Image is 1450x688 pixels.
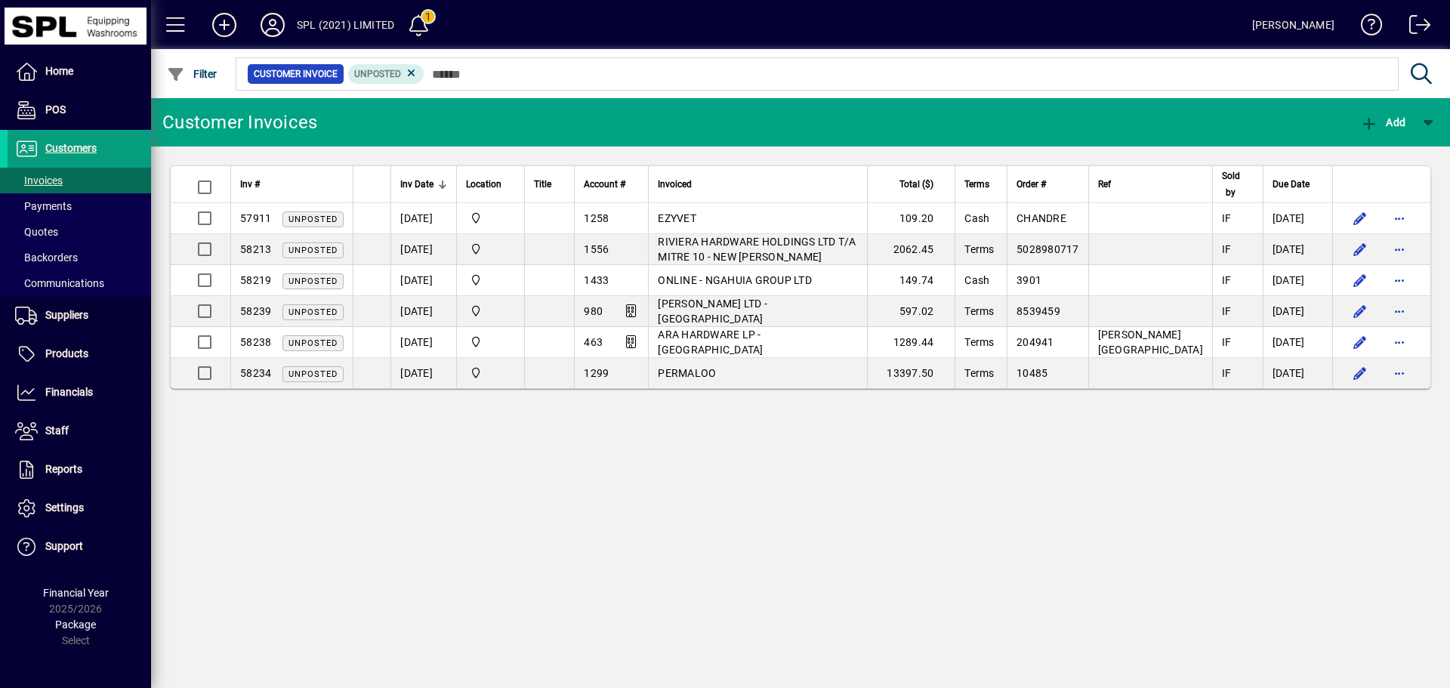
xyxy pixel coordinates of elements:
[8,297,151,335] a: Suppliers
[254,66,338,82] span: Customer Invoice
[55,619,96,631] span: Package
[390,358,456,388] td: [DATE]
[1387,361,1411,385] button: More options
[163,60,221,88] button: Filter
[240,336,271,348] span: 58238
[1387,330,1411,354] button: More options
[15,174,63,187] span: Invoices
[1017,274,1041,286] span: 3901
[1348,237,1372,261] button: Edit
[8,374,151,412] a: Financials
[1222,367,1232,379] span: IF
[1017,305,1060,317] span: 8539459
[1222,305,1232,317] span: IF
[240,176,344,193] div: Inv #
[8,219,151,245] a: Quotes
[1273,176,1323,193] div: Due Date
[1098,176,1203,193] div: Ref
[45,463,82,475] span: Reports
[658,298,767,325] span: [PERSON_NAME] LTD - [GEOGRAPHIC_DATA]
[584,274,609,286] span: 1433
[8,168,151,193] a: Invoices
[288,214,338,224] span: Unposted
[240,212,271,224] span: 57911
[964,212,989,224] span: Cash
[964,176,989,193] span: Terms
[1017,176,1079,193] div: Order #
[658,329,763,356] span: ARA HARDWARE LP - [GEOGRAPHIC_DATA]
[867,203,955,234] td: 109.20
[584,212,609,224] span: 1258
[8,451,151,489] a: Reports
[867,234,955,265] td: 2062.45
[964,305,994,317] span: Terms
[45,347,88,359] span: Products
[658,236,856,263] span: RIVIERA HARDWARE HOLDINGS LTD T/A MITRE 10 - NEW [PERSON_NAME]
[1222,168,1240,201] span: Sold by
[288,245,338,255] span: Unposted
[964,367,994,379] span: Terms
[1350,3,1383,52] a: Knowledge Base
[288,307,338,317] span: Unposted
[15,200,72,212] span: Payments
[390,203,456,234] td: [DATE]
[297,13,394,37] div: SPL (2021) LIMITED
[1252,13,1334,37] div: [PERSON_NAME]
[1263,296,1332,327] td: [DATE]
[1017,212,1066,224] span: CHANDRE
[8,528,151,566] a: Support
[1222,274,1232,286] span: IF
[400,176,433,193] span: Inv Date
[867,296,955,327] td: 597.02
[348,64,424,84] mat-chip: Customer Invoice Status: Unposted
[1263,234,1332,265] td: [DATE]
[1263,327,1332,358] td: [DATE]
[15,226,58,238] span: Quotes
[15,251,78,264] span: Backorders
[1098,176,1111,193] span: Ref
[45,103,66,116] span: POS
[1348,299,1372,323] button: Edit
[8,412,151,450] a: Staff
[1017,176,1046,193] span: Order #
[466,303,515,319] span: SPL (2021) Limited
[240,274,271,286] span: 58219
[8,91,151,129] a: POS
[466,210,515,227] span: SPL (2021) Limited
[584,367,609,379] span: 1299
[8,270,151,296] a: Communications
[390,265,456,296] td: [DATE]
[964,274,989,286] span: Cash
[877,176,947,193] div: Total ($)
[1017,243,1079,255] span: 5028980717
[658,367,716,379] span: PERMALOO
[867,358,955,388] td: 13397.50
[1398,3,1431,52] a: Logout
[167,68,217,80] span: Filter
[240,243,271,255] span: 58213
[1222,212,1232,224] span: IF
[200,11,248,39] button: Add
[466,365,515,381] span: SPL (2021) Limited
[899,176,933,193] span: Total ($)
[1263,203,1332,234] td: [DATE]
[534,176,565,193] div: Title
[1017,367,1047,379] span: 10485
[1222,243,1232,255] span: IF
[1348,330,1372,354] button: Edit
[1263,265,1332,296] td: [DATE]
[45,142,97,154] span: Customers
[240,176,260,193] span: Inv #
[1387,299,1411,323] button: More options
[964,243,994,255] span: Terms
[288,369,338,379] span: Unposted
[15,277,104,289] span: Communications
[8,193,151,219] a: Payments
[390,234,456,265] td: [DATE]
[45,309,88,321] span: Suppliers
[1098,329,1203,356] span: [PERSON_NAME][GEOGRAPHIC_DATA]
[240,367,271,379] span: 58234
[1222,168,1254,201] div: Sold by
[390,327,456,358] td: [DATE]
[8,489,151,527] a: Settings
